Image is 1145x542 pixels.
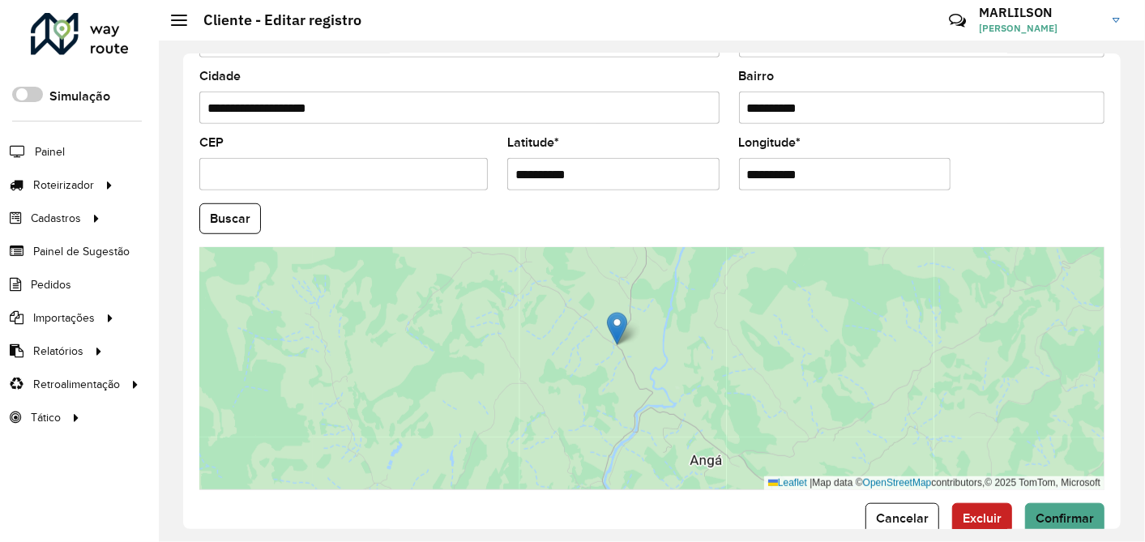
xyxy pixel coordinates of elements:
span: [PERSON_NAME] [979,21,1100,36]
label: Latitude [507,133,559,152]
div: Map data © contributors,© 2025 TomTom, Microsoft [764,476,1104,490]
a: Leaflet [768,477,807,489]
span: Painel de Sugestão [33,243,130,260]
span: | [810,477,812,489]
button: Cancelar [865,503,939,534]
span: Confirmar [1036,511,1094,525]
span: Pedidos [31,276,71,293]
span: Cadastros [31,210,81,227]
span: Painel [35,143,65,160]
span: Retroalimentação [33,376,120,393]
label: Cidade [199,66,241,86]
span: Relatórios [33,343,83,360]
label: Longitude [739,133,801,152]
span: Excluir [963,511,1002,525]
a: OpenStreetMap [863,477,932,489]
label: Bairro [739,66,775,86]
button: Excluir [952,503,1012,534]
h3: MARLILSON [979,5,1100,20]
label: Simulação [49,87,110,106]
span: Importações [33,309,95,326]
span: Cancelar [876,511,929,525]
label: CEP [199,133,224,152]
a: Contato Rápido [940,3,975,38]
span: Tático [31,409,61,426]
span: Roteirizador [33,177,94,194]
img: Marker [607,312,627,345]
button: Buscar [199,203,261,234]
button: Confirmar [1025,503,1104,534]
h2: Cliente - Editar registro [187,11,361,29]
